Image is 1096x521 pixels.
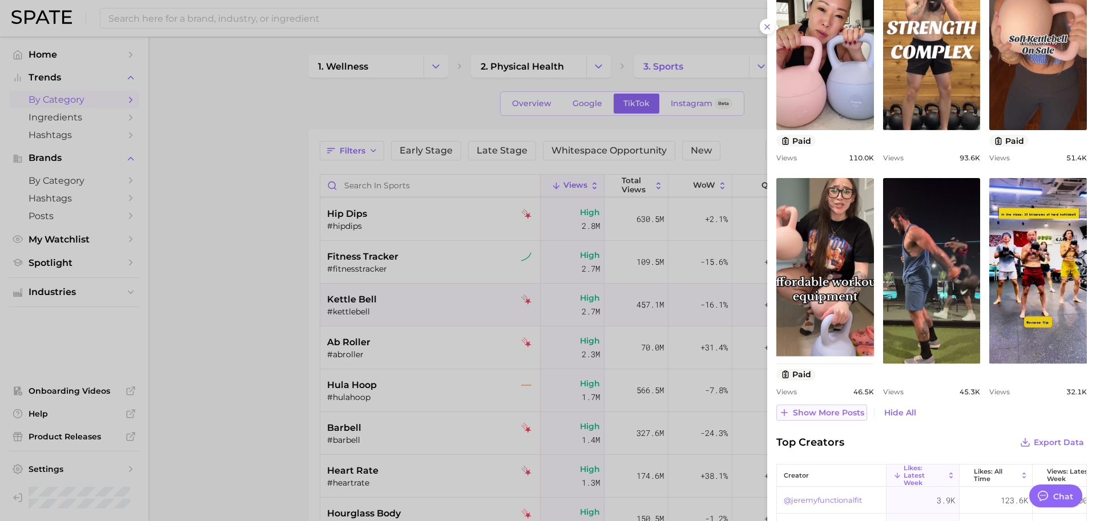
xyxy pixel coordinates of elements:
a: @jeremyfunctionalfit [784,494,862,507]
span: 46.5k [853,387,874,396]
span: Views [776,387,797,396]
span: 3.9k [937,494,955,507]
span: Views [989,387,1010,396]
span: 45.3k [960,387,980,396]
button: paid [989,135,1029,147]
button: Show more posts [776,405,867,421]
span: Show more posts [793,408,864,418]
span: Views [883,154,904,162]
span: Export Data [1034,438,1084,447]
span: Likes: Latest Week [904,465,945,487]
button: Hide All [881,405,919,421]
span: 110.0k [849,154,874,162]
span: 123.6k [1001,494,1028,507]
span: Views [883,387,904,396]
span: creator [784,472,809,479]
button: paid [776,135,816,147]
button: Likes: All Time [960,465,1033,487]
button: Export Data [1017,434,1087,450]
span: Top Creators [776,434,844,450]
span: Views: Latest Week [1047,468,1091,483]
span: Views [776,154,797,162]
span: 93.6k [960,154,980,162]
span: Hide All [884,408,916,418]
span: Likes: All Time [974,468,1018,483]
span: Views [989,154,1010,162]
span: 32.1k [1066,387,1087,396]
button: Likes: Latest Week [887,465,960,487]
span: 51.4k [1066,154,1087,162]
button: paid [776,369,816,381]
